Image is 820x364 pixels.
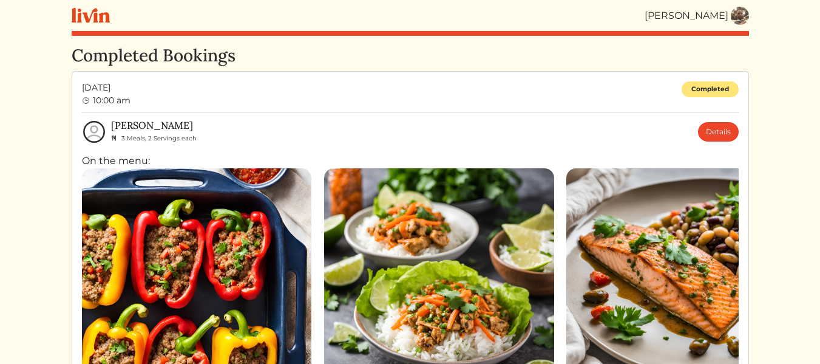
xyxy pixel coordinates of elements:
[82,120,106,144] img: profile-circle-6dcd711754eaac681cb4e5fa6e5947ecf152da99a3a386d1f417117c42b37ef2.svg
[111,135,117,141] img: fork_knife_small-8e8c56121c6ac9ad617f7f0151facf9cb574b427d2b27dceffcaf97382ddc7e7.svg
[121,134,197,142] span: 3 Meals, 2 Servings each
[645,9,728,23] div: [PERSON_NAME]
[82,97,90,105] img: clock-b05ee3d0f9935d60bc54650fc25b6257a00041fd3bdc39e3e98414568feee22d.svg
[93,95,130,106] span: 10:00 am
[72,8,110,23] img: livin-logo-a0d97d1a881af30f6274990eb6222085a2533c92bbd1e4f22c21b4f0d0e3210c.svg
[82,81,130,94] span: [DATE]
[111,120,197,131] h6: [PERSON_NAME]
[731,7,749,25] img: 40edb8f8868b937271aa03f2dccf48ec
[698,122,739,142] a: Details
[72,46,749,66] h3: Completed Bookings
[682,81,739,98] div: Completed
